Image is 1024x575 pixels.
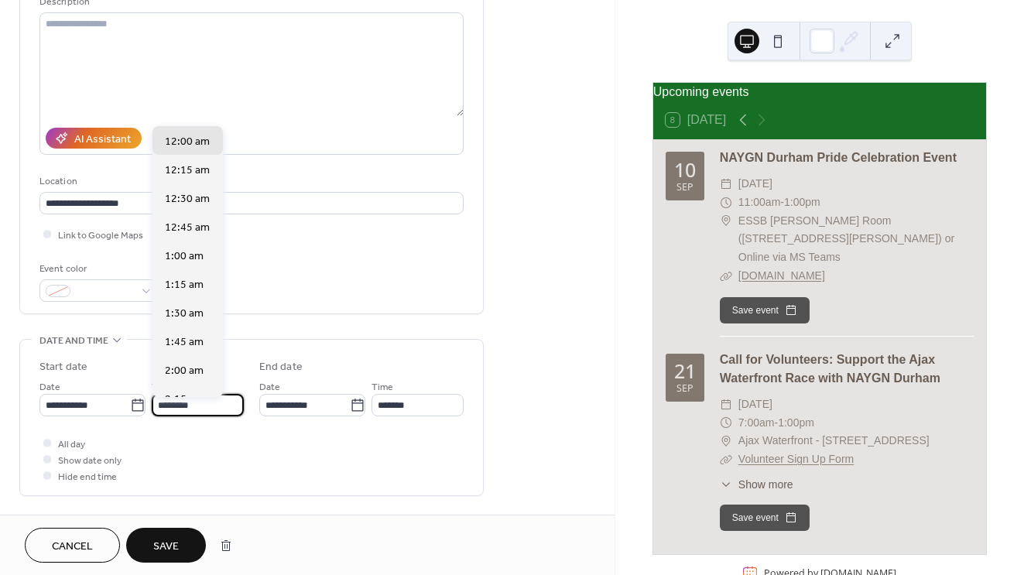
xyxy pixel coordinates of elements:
span: 2:00 am [165,363,204,379]
div: 21 [674,361,696,381]
a: Call for Volunteers: Support the Ajax Waterfront Race with NAYGN Durham [720,353,940,385]
span: Date [39,379,60,395]
span: 11:00am [738,193,780,212]
div: ​ [720,175,732,193]
span: Link to Google Maps [58,228,143,244]
div: Sep [676,183,694,193]
div: Sep [676,384,694,394]
span: 1:00pm [784,193,820,212]
button: Save [126,528,206,563]
div: ​ [720,212,732,231]
button: Save event [720,297,810,323]
div: 10 [674,160,696,180]
span: 12:15 am [165,163,210,179]
span: - [775,414,779,433]
span: Show more [738,477,793,493]
div: Start date [39,359,87,375]
div: End date [259,359,303,375]
div: Upcoming events [653,83,986,101]
div: ​ [720,477,732,493]
span: 1:00 am [165,248,204,265]
span: 12:45 am [165,220,210,236]
button: ​Show more [720,477,793,493]
span: 1:00pm [778,414,814,433]
span: Cancel [52,539,93,555]
span: Hide end time [58,469,117,485]
div: Location [39,173,461,190]
span: 12:30 am [165,191,210,207]
span: 1:30 am [165,306,204,322]
span: [DATE] [738,395,772,414]
div: Event color [39,261,156,277]
span: Date [259,379,280,395]
span: ESSB [PERSON_NAME] Room ([STREET_ADDRESS][PERSON_NAME]) or Online via MS Teams [738,212,974,267]
div: ​ [720,414,732,433]
div: ​ [720,432,732,450]
button: Cancel [25,528,120,563]
div: ​ [720,193,732,212]
a: Volunteer Sign Up Form [738,453,854,465]
span: Save [153,539,179,555]
div: AI Assistant [74,132,131,148]
span: 12:00 am [165,134,210,150]
a: NAYGN Durham Pride Celebration Event [720,151,957,164]
span: 7:00am [738,414,775,433]
span: 1:15 am [165,277,204,293]
span: 1:45 am [165,334,204,351]
span: Time [372,379,393,395]
button: AI Assistant [46,128,142,149]
span: All day [58,436,85,453]
span: 2:15 am [165,392,204,408]
span: Time [152,379,173,395]
span: [DATE] [738,175,772,193]
div: ​ [720,450,732,469]
a: [DOMAIN_NAME] [738,269,825,282]
span: - [780,193,784,212]
span: Ajax Waterfront - [STREET_ADDRESS] [738,432,930,450]
div: ​ [720,267,732,286]
div: ​ [720,395,732,414]
button: Save event [720,505,810,531]
span: Show date only [58,453,122,469]
span: Date and time [39,333,108,349]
